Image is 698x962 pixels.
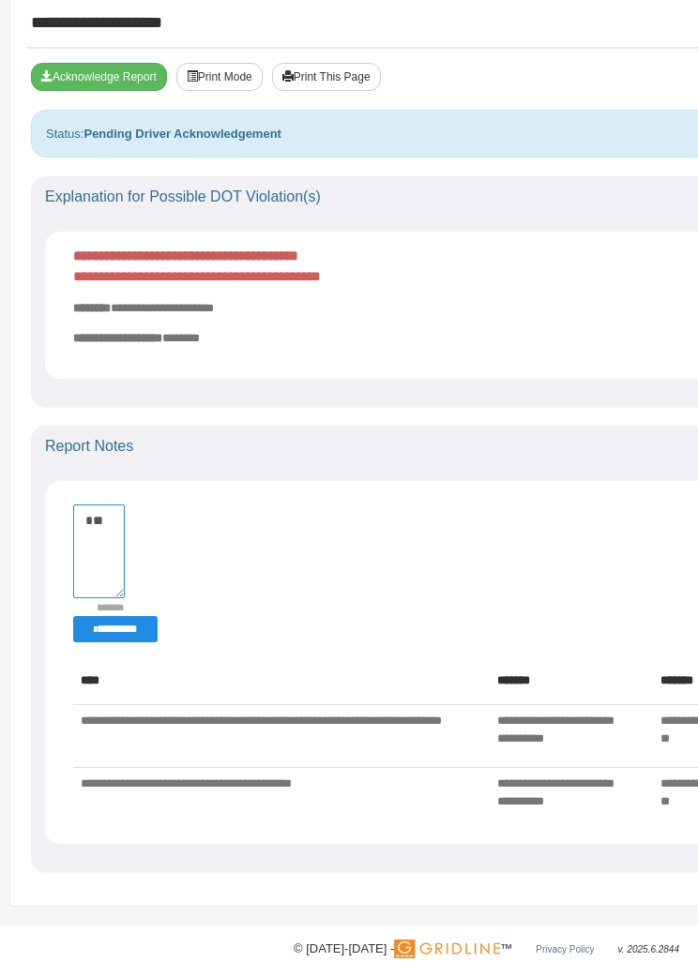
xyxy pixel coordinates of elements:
button: Print Mode [176,63,263,91]
div: © [DATE]-[DATE] - ™ [294,939,679,959]
span: v. 2025.6.2844 [618,944,679,954]
button: Change Filter Options [73,616,158,642]
button: Print This Page [272,63,381,91]
img: Gridline [394,939,500,958]
button: Acknowledge Receipt [31,63,167,91]
a: Privacy Policy [536,944,594,954]
strong: Pending Driver Acknowledgement [83,127,281,141]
